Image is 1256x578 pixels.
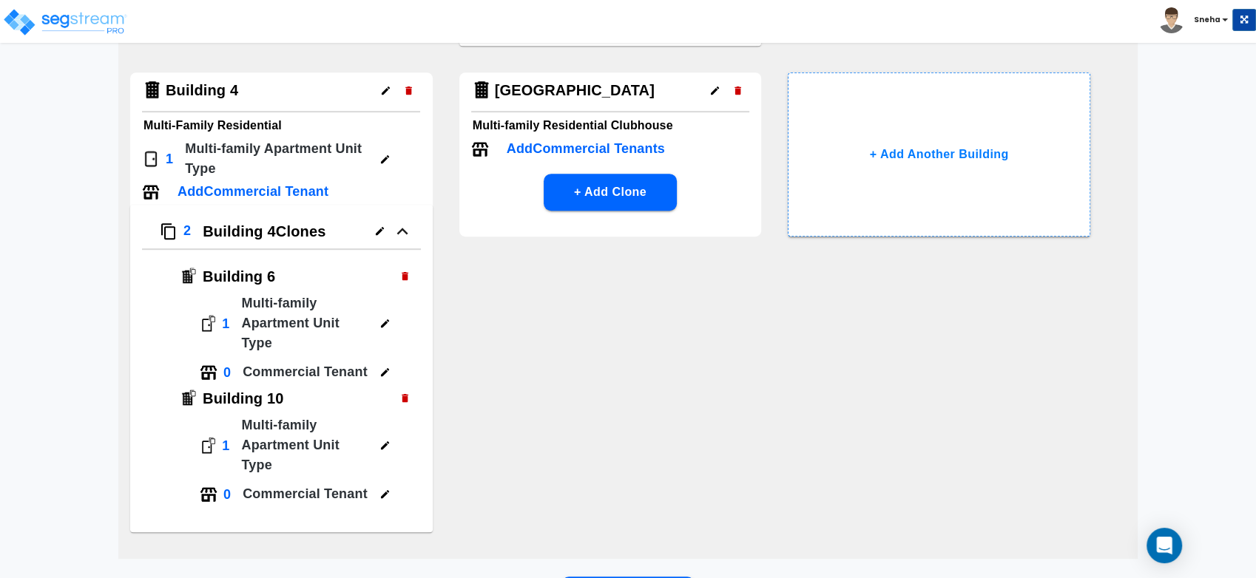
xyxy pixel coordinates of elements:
img: logo_pro_r.png [2,7,128,37]
b: Sneha [1194,14,1220,25]
img: Building Icon [179,268,197,285]
h4: Building 10 [203,390,394,408]
h4: Building 4 [166,81,238,100]
img: avatar.png [1158,7,1184,33]
p: Multi-family Apartment Unit Type [241,415,373,475]
img: Door Icon [200,437,216,455]
p: 1 [166,149,173,169]
img: Door Icon [200,315,216,333]
p: Add Commercial Tenant [178,182,328,202]
button: + Add Another Building [788,72,1090,237]
h4: 1 [222,438,229,454]
h4: [GEOGRAPHIC_DATA] [495,81,655,100]
img: Tenant Icon [142,183,160,201]
p: Building 4 Clones [203,220,325,242]
img: Clone Icon [160,222,178,240]
img: Door Icon [142,150,160,168]
p: 2 [183,221,191,241]
h4: 1 [222,316,229,332]
h4: 0 [223,486,231,503]
button: + Add Clone [544,174,677,211]
div: Open Intercom Messenger [1147,528,1182,563]
p: Commercial Tenant [243,362,373,382]
img: Tenant Icon [200,486,217,503]
h6: Multi-family Residential Clubhouse [473,115,749,136]
img: Building Icon [179,390,197,407]
p: Multi-family Apartment Unit Type [241,293,373,353]
button: Clone Icon2Building 4Clones [130,205,433,265]
h4: 0 [223,364,231,381]
img: Building Icon [471,80,492,101]
img: Building Icon [142,80,163,101]
img: Tenant Icon [471,140,489,158]
h6: Multi-Family Residential [144,115,419,136]
img: Tenant Icon [200,364,217,381]
p: Multi-family Apartment Unit Type [185,139,368,179]
h4: Building 6 [203,268,394,286]
p: Add Commercial Tenants [507,139,665,159]
p: Commercial Tenant [243,484,373,504]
